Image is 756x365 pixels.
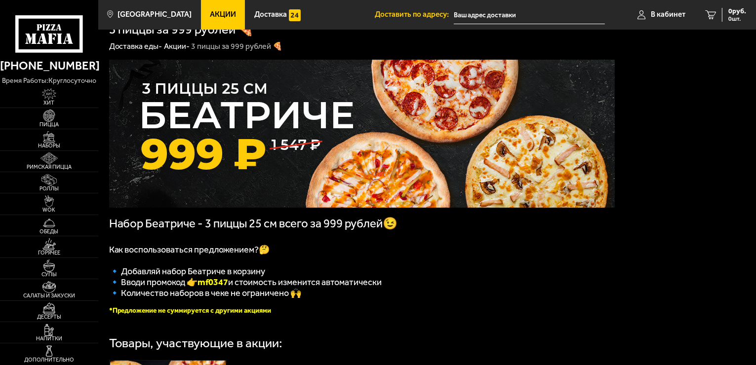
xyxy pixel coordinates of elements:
[109,266,266,277] span: 🔹 Добавляй набор Беатриче в корзину
[109,41,162,51] a: Доставка еды-
[109,217,398,230] span: Набор Беатриче - 3 пиццы 25 см всего за 999 рублей😉
[728,8,746,15] span: 0 руб.
[109,23,254,36] h1: 3 пиццы за 999 рублей 🍕
[164,41,190,51] a: Акции-
[191,41,282,52] div: 3 пиццы за 999 рублей 🍕
[109,277,382,288] span: 🔹 Вводи промокод 👉 и стоимость изменится автоматически
[109,288,302,298] span: 🔹 Количество наборов в чеке не ограничено 🙌
[375,11,454,18] span: Доставить по адресу:
[651,11,685,18] span: В кабинет
[210,11,236,18] span: Акции
[118,11,192,18] span: [GEOGRAPHIC_DATA]
[454,6,605,24] input: Ваш адрес доставки
[109,306,272,315] font: *Предложение не суммируется с другими акциями
[198,277,229,288] b: mf0347
[289,9,301,21] img: 15daf4d41897b9f0e9f617042186c801.svg
[728,16,746,22] span: 0 шт.
[254,11,287,18] span: Доставка
[109,337,283,350] div: Товары, участвующие в акции:
[109,60,615,208] img: 1024x1024
[109,244,270,255] span: Как воспользоваться предложением?🤔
